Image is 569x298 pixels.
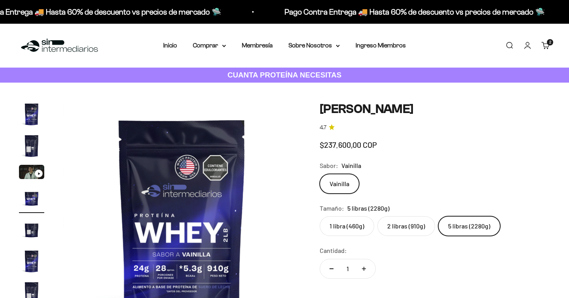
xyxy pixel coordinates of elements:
[19,185,44,211] img: Proteína Whey - Vainilla
[320,138,377,151] sale-price: $237.600,00 COP
[19,217,44,242] img: Proteína Whey - Vainilla
[19,133,44,158] img: Proteína Whey - Vainilla
[19,102,44,127] img: Proteína Whey - Vainilla
[320,160,338,171] legend: Sabor:
[352,259,375,278] button: Aumentar cantidad
[341,160,361,171] span: Vainilla
[347,203,390,213] span: 5 libras (2280g)
[19,249,44,276] button: Ir al artículo 6
[193,40,226,51] summary: Comprar
[320,102,550,117] h1: [PERSON_NAME]
[288,40,340,51] summary: Sobre Nosotros
[242,42,273,49] a: Membresía
[320,203,344,213] legend: Tamaño:
[163,42,177,49] a: Inicio
[19,185,44,213] button: Ir al artículo 4
[549,40,551,44] span: 2
[356,42,406,49] a: Ingreso Miembros
[19,102,44,129] button: Ir al artículo 1
[19,217,44,245] button: Ir al artículo 5
[320,245,347,256] label: Cantidad:
[19,249,44,274] img: Proteína Whey - Vainilla
[320,259,343,278] button: Reducir cantidad
[320,123,550,132] a: 4.74.7 de 5.0 estrellas
[19,165,44,181] button: Ir al artículo 3
[19,133,44,161] button: Ir al artículo 2
[320,123,326,132] span: 4.7
[228,71,342,79] strong: CUANTA PROTEÍNA NECESITAS
[283,6,544,18] p: Pago Contra Entrega 🚚 Hasta 60% de descuento vs precios de mercado 🛸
